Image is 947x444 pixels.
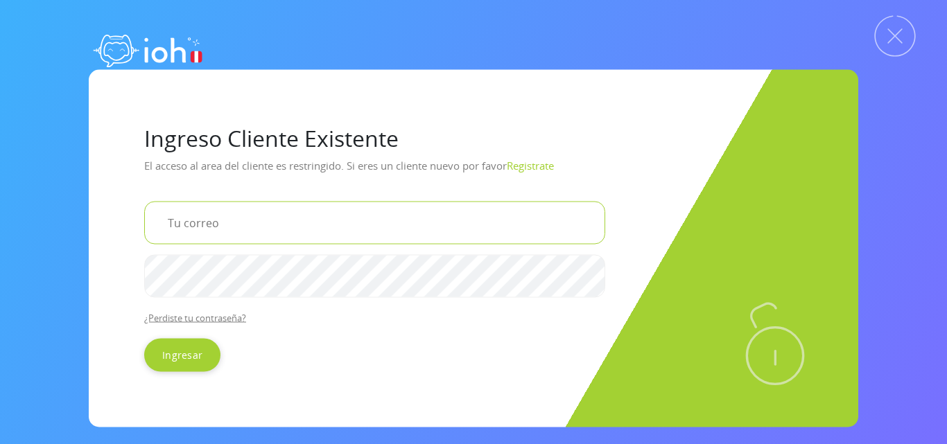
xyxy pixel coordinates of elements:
input: Ingresar [144,338,220,371]
img: Cerrar [874,15,916,57]
img: logo [89,21,207,76]
p: El acceso al area del cliente es restringido. Si eres un cliente nuevo por favor [144,154,803,190]
h1: Ingreso Cliente Existente [144,125,803,151]
a: Registrate [507,158,554,172]
input: Tu correo [144,201,605,244]
a: ¿Perdiste tu contraseña? [144,311,246,323]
